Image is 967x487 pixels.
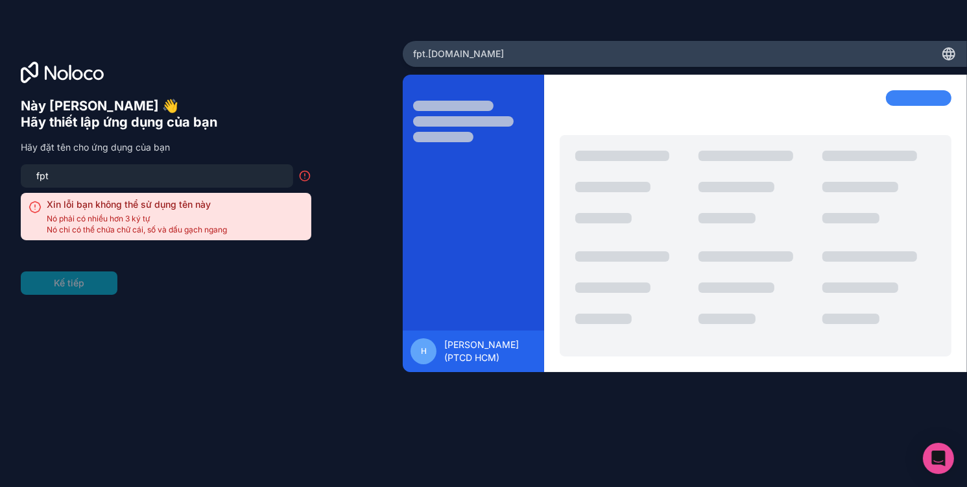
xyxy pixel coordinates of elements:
[425,48,504,59] font: .[DOMAIN_NAME]
[47,199,211,210] font: Xin lỗi bạn không thể sử dụng tên này
[47,225,227,234] font: Nó chỉ có thể chứa chữ cái, số và dấu gạch ngang
[21,142,170,153] font: Hãy đặt tên cho ứng dụng của bạn
[47,214,150,223] font: Nó phải có nhiều hơn 3 ký tự
[29,167,285,185] input: đội của tôi
[421,346,427,356] font: H
[923,443,954,474] div: Open Intercom Messenger
[444,339,519,363] font: [PERSON_NAME] (PTCD HCM)
[413,48,425,59] font: fpt
[21,98,178,114] font: Này [PERSON_NAME] 👋
[21,114,217,130] font: Hãy thiết lập ứng dụng của bạn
